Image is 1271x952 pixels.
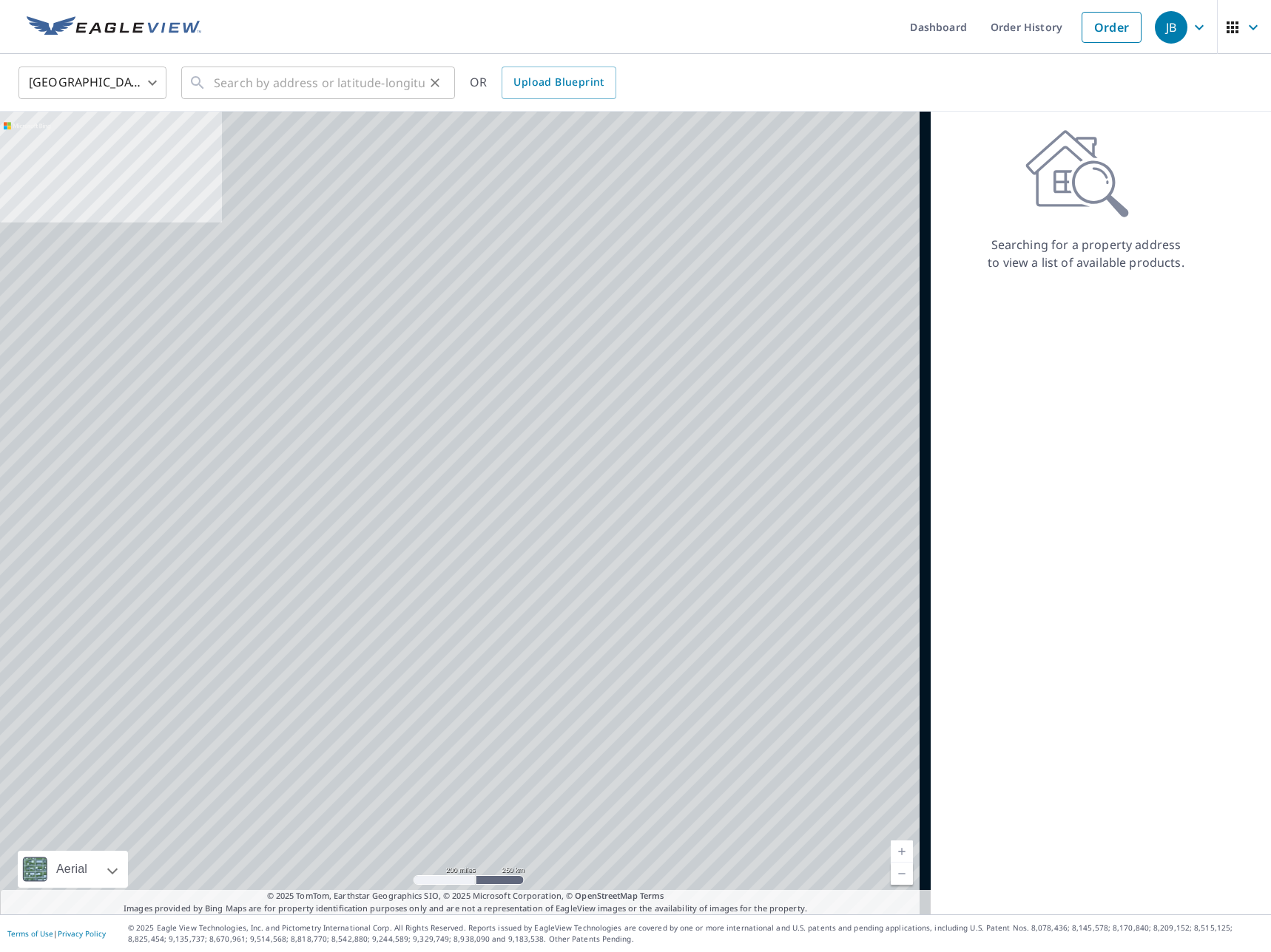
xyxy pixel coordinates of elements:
img: EV Logo [27,16,201,38]
a: Terms [640,890,664,901]
div: JB [1155,11,1187,44]
a: Privacy Policy [58,928,106,939]
div: OR [470,67,616,99]
input: Search by address or latitude-longitude [214,62,425,103]
a: Current Level 5, Zoom Out [891,863,913,885]
button: Clear [425,72,445,93]
p: Searching for a property address to view a list of available products. [987,236,1185,271]
span: Upload Blueprint [513,73,604,92]
a: Upload Blueprint [502,67,616,99]
div: Aerial [18,851,128,888]
a: Current Level 5, Zoom In [891,840,913,863]
a: OpenStreetMap [575,890,637,901]
div: Aerial [52,851,92,888]
a: Terms of Use [7,928,53,939]
div: [GEOGRAPHIC_DATA] [18,62,166,103]
p: | [7,929,106,938]
p: © 2025 Eagle View Technologies, Inc. and Pictometry International Corp. All Rights Reserved. Repo... [128,922,1264,945]
span: © 2025 TomTom, Earthstar Geographics SIO, © 2025 Microsoft Corporation, © [267,890,664,902]
a: Order [1082,12,1142,43]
